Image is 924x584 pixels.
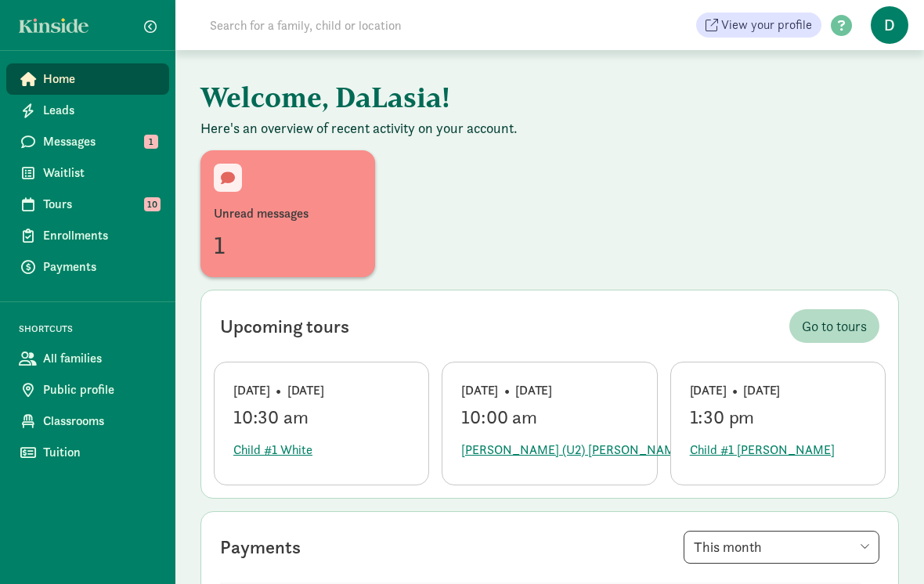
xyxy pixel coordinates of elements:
[43,164,157,182] span: Waitlist
[233,441,312,460] span: Child #1 White
[200,75,899,119] h1: Welcome, DaLasia!
[43,226,157,245] span: Enrollments
[6,437,169,468] a: Tuition
[6,406,169,437] a: Classrooms
[6,374,169,406] a: Public profile
[690,441,835,460] span: Child #1 [PERSON_NAME]
[43,349,157,368] span: All families
[721,16,812,34] span: View your profile
[144,135,158,149] span: 1
[144,197,161,211] span: 10
[233,434,312,466] button: Child #1 White
[43,70,157,88] span: Home
[200,150,375,277] a: Unread messages1
[789,309,879,343] a: Go to tours
[690,406,866,428] div: 1:30 pm
[214,204,362,223] div: Unread messages
[220,312,349,341] div: Upcoming tours
[200,119,899,138] p: Here's an overview of recent activity on your account.
[696,13,821,38] a: View your profile
[233,406,410,428] div: 10:30 am
[43,195,157,214] span: Tours
[6,220,169,251] a: Enrollments
[6,95,169,126] a: Leads
[43,132,157,151] span: Messages
[6,189,169,220] a: Tours 10
[43,258,157,276] span: Payments
[6,126,169,157] a: Messages 1
[6,63,169,95] a: Home
[220,533,301,561] div: Payments
[461,434,686,466] button: [PERSON_NAME] (U2) [PERSON_NAME]
[43,412,157,431] span: Classrooms
[6,343,169,374] a: All families
[871,6,908,44] span: D
[43,380,157,399] span: Public profile
[846,509,924,584] iframe: Chat Widget
[214,226,362,264] div: 1
[43,443,157,462] span: Tuition
[6,251,169,283] a: Payments
[690,381,866,400] div: [DATE] • [DATE]
[690,434,835,466] button: Child #1 [PERSON_NAME]
[461,406,637,428] div: 10:00 am
[461,441,686,460] span: [PERSON_NAME] (U2) [PERSON_NAME]
[6,157,169,189] a: Waitlist
[200,9,640,41] input: Search for a family, child or location
[43,101,157,120] span: Leads
[461,381,637,400] div: [DATE] • [DATE]
[233,381,410,400] div: [DATE] • [DATE]
[802,315,867,337] span: Go to tours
